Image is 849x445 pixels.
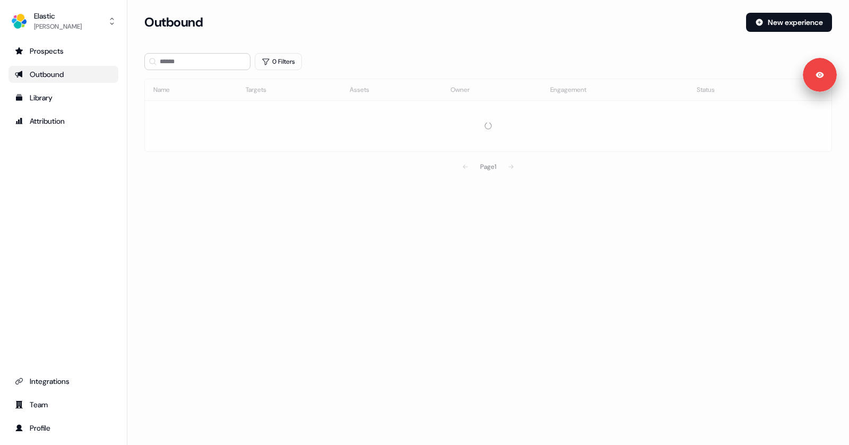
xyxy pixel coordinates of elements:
[8,89,118,106] a: Go to templates
[8,113,118,130] a: Go to attribution
[34,11,82,21] div: Elastic
[8,42,118,59] a: Go to prospects
[34,21,82,32] div: [PERSON_NAME]
[8,66,118,83] a: Go to outbound experience
[255,53,302,70] button: 0 Filters
[8,8,118,34] button: Elastic[PERSON_NAME]
[15,376,112,387] div: Integrations
[144,14,203,30] h3: Outbound
[8,373,118,390] a: Go to integrations
[15,92,112,103] div: Library
[746,13,832,32] button: New experience
[15,116,112,126] div: Attribution
[8,396,118,413] a: Go to team
[15,46,112,56] div: Prospects
[15,399,112,410] div: Team
[8,420,118,437] a: Go to profile
[15,69,112,80] div: Outbound
[15,423,112,433] div: Profile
